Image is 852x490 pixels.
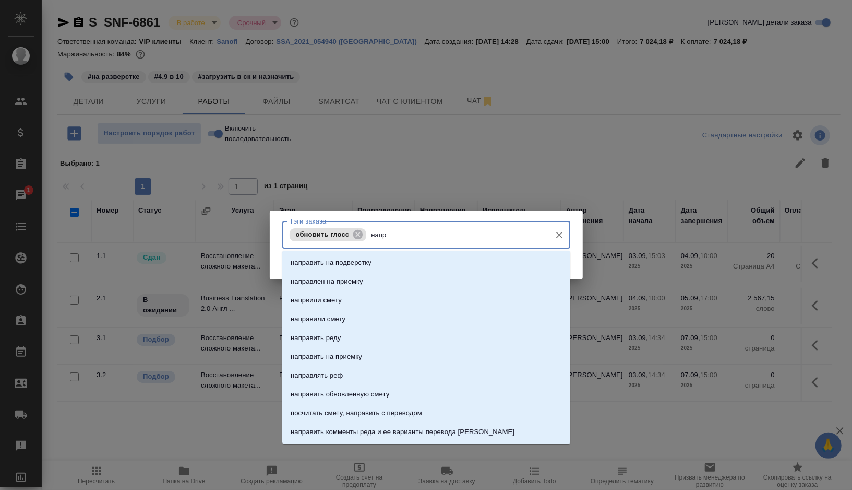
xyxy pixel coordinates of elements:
p: направлять реф [291,370,343,381]
button: Очистить [552,228,567,242]
p: направили смету [291,314,345,324]
p: направить реду [291,333,341,343]
p: посчитать смету, направить с переводом [291,408,422,418]
span: обновить глосс [290,230,356,238]
p: направить обновленную смету [291,389,389,400]
p: направить на приемку [291,352,362,362]
div: обновить глосс [290,228,367,241]
p: направлен на приемку [291,276,363,287]
p: направить комменты реда и ее варианты перевода [PERSON_NAME] [291,427,514,437]
p: направить на подверстку [291,258,371,268]
p: напрвили смету [291,295,342,306]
